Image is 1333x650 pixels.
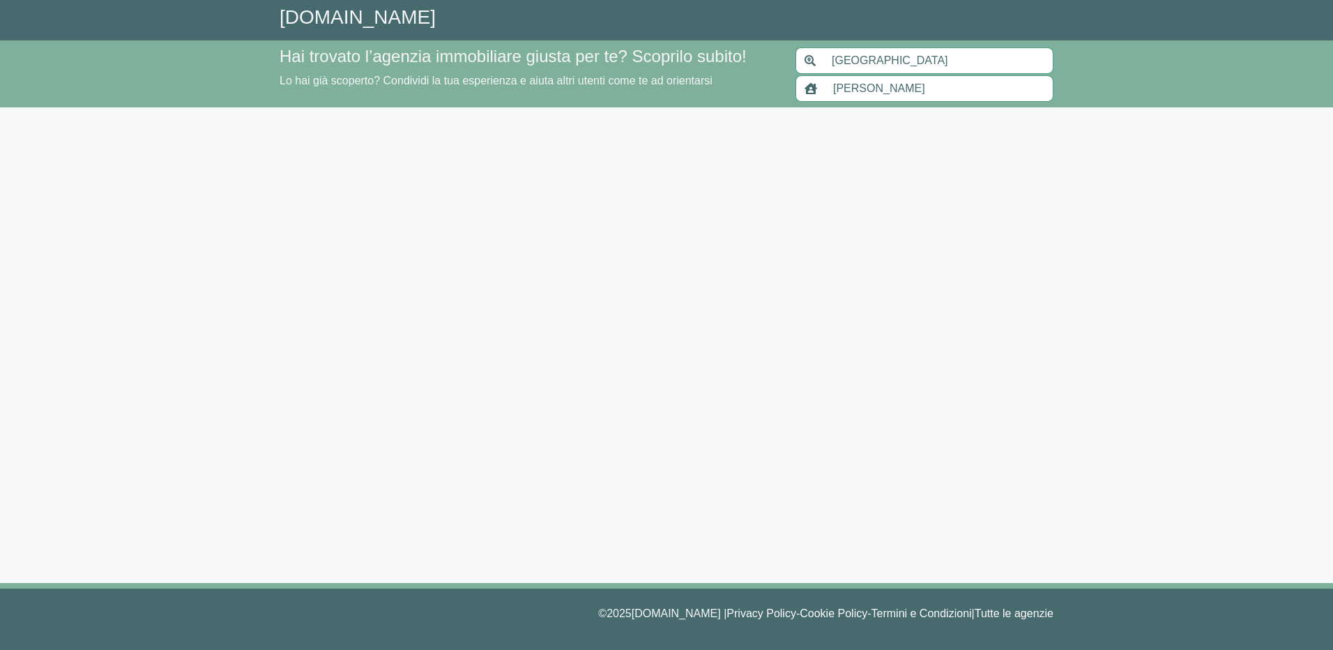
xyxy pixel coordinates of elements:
[800,607,867,619] a: Cookie Policy
[280,47,779,67] h4: Hai trovato l’agenzia immobiliare giusta per te? Scoprilo subito!
[871,607,972,619] a: Termini e Condizioni
[280,605,1053,622] p: © 2025 [DOMAIN_NAME] | - - |
[825,75,1053,102] input: Inserisci nome agenzia immobiliare
[280,73,779,89] p: Lo hai già scoperto? Condividi la tua esperienza e aiuta altri utenti come te ad orientarsi
[726,607,796,619] a: Privacy Policy
[975,607,1053,619] a: Tutte le agenzie
[280,6,436,28] a: [DOMAIN_NAME]
[823,47,1053,74] input: Inserisci area di ricerca (Comune o Provincia)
